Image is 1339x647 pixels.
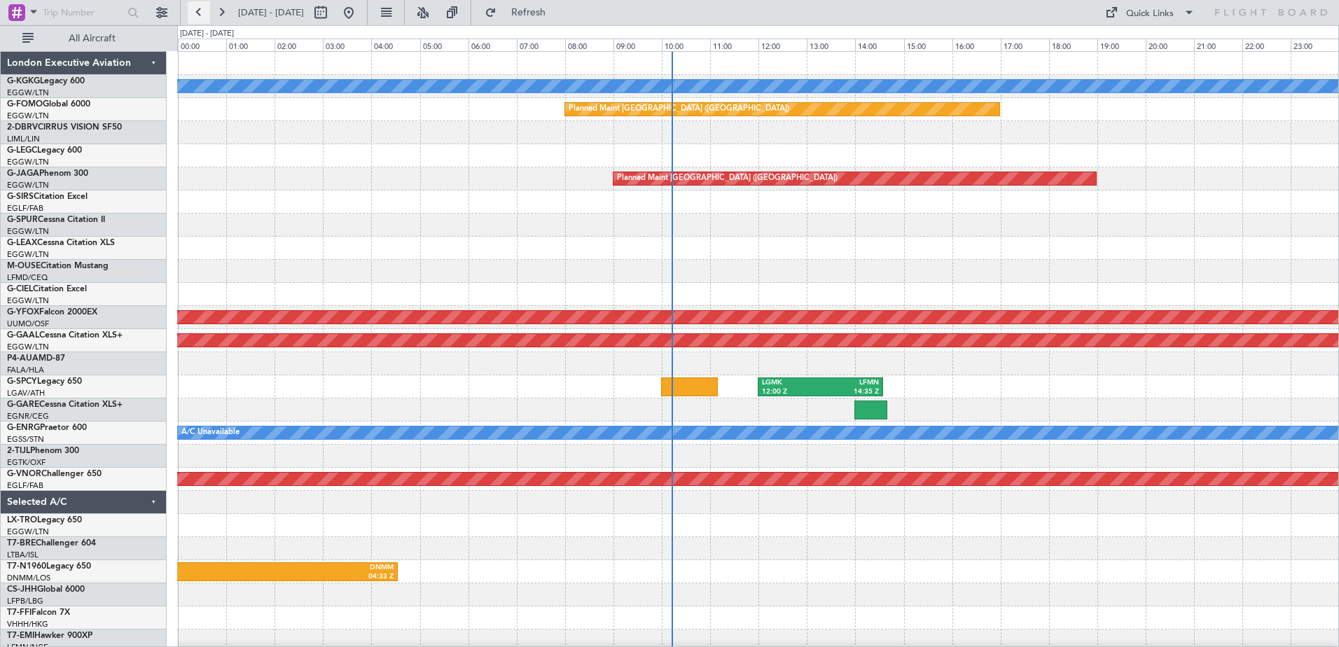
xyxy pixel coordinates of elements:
[758,39,807,51] div: 12:00
[7,401,39,409] span: G-GARE
[7,249,49,260] a: EGGW/LTN
[7,388,45,398] a: LGAV/ATH
[7,262,41,270] span: M-OUSE
[662,39,710,51] div: 10:00
[7,203,43,214] a: EGLF/FAB
[7,100,43,109] span: G-FOMO
[7,539,96,548] a: T7-BREChallenger 604
[1291,39,1339,51] div: 23:00
[7,608,70,617] a: T7-FFIFalcon 7X
[710,39,758,51] div: 11:00
[7,262,109,270] a: M-OUSECitation Mustang
[7,193,34,201] span: G-SIRS
[7,146,82,155] a: G-LEGCLegacy 600
[7,134,40,144] a: LIML/LIN
[7,585,37,594] span: CS-JHH
[180,28,234,40] div: [DATE] - [DATE]
[904,39,952,51] div: 15:00
[762,378,821,388] div: LGMK
[7,88,49,98] a: EGGW/LTN
[7,77,85,85] a: G-KGKGLegacy 600
[1098,1,1202,24] button: Quick Links
[178,39,226,51] div: 00:00
[469,39,517,51] div: 06:00
[952,39,1001,51] div: 16:00
[7,516,37,524] span: LX-TRO
[7,285,87,293] a: G-CIELCitation Excel
[275,39,323,51] div: 02:00
[7,596,43,606] a: LFPB/LBG
[7,424,40,432] span: G-ENRG
[1126,7,1174,21] div: Quick Links
[517,39,565,51] div: 07:00
[7,632,34,640] span: T7-EMI
[7,308,97,316] a: G-YFOXFalcon 2000EX
[7,585,85,594] a: CS-JHHGlobal 6000
[7,342,49,352] a: EGGW/LTN
[7,516,82,524] a: LX-TROLegacy 650
[7,169,39,178] span: G-JAGA
[617,168,838,189] div: Planned Maint [GEOGRAPHIC_DATA] ([GEOGRAPHIC_DATA])
[7,365,44,375] a: FALA/HLA
[478,1,562,24] button: Refresh
[1242,39,1291,51] div: 22:00
[7,272,48,283] a: LFMD/CEQ
[7,562,46,571] span: T7-N1960
[7,377,37,386] span: G-SPCY
[7,411,49,422] a: EGNR/CEG
[7,146,37,155] span: G-LEGC
[565,39,613,51] div: 08:00
[7,331,123,340] a: G-GAALCessna Citation XLS+
[7,111,49,121] a: EGGW/LTN
[7,216,38,224] span: G-SPUR
[7,123,122,132] a: 2-DBRVCIRRUS VISION SF50
[7,608,32,617] span: T7-FFI
[241,563,394,573] div: DNMM
[420,39,469,51] div: 05:00
[7,226,49,237] a: EGGW/LTN
[499,8,558,18] span: Refresh
[7,457,46,468] a: EGTK/OXF
[7,470,41,478] span: G-VNOR
[7,157,49,167] a: EGGW/LTN
[15,27,152,50] button: All Aircraft
[226,39,275,51] div: 01:00
[7,434,44,445] a: EGSS/STN
[1194,39,1242,51] div: 21:00
[7,169,88,178] a: G-JAGAPhenom 300
[323,39,371,51] div: 03:00
[7,480,43,491] a: EGLF/FAB
[7,447,79,455] a: 2-TIJLPhenom 300
[1001,39,1049,51] div: 17:00
[181,422,240,443] div: A/C Unavailable
[7,619,48,629] a: VHHH/HKG
[821,378,880,388] div: LFMN
[7,77,40,85] span: G-KGKG
[7,424,87,432] a: G-ENRGPraetor 600
[7,562,91,571] a: T7-N1960Legacy 650
[7,470,102,478] a: G-VNORChallenger 650
[7,239,37,247] span: G-LEAX
[1049,39,1097,51] div: 18:00
[7,308,39,316] span: G-YFOX
[7,527,49,537] a: EGGW/LTN
[7,632,92,640] a: T7-EMIHawker 900XP
[241,572,394,582] div: 04:33 Z
[238,6,304,19] span: [DATE] - [DATE]
[7,100,90,109] a: G-FOMOGlobal 6000
[7,180,49,190] a: EGGW/LTN
[371,39,419,51] div: 04:00
[821,387,880,397] div: 14:35 Z
[7,285,33,293] span: G-CIEL
[7,539,36,548] span: T7-BRE
[7,550,39,560] a: LTBA/ISL
[613,39,662,51] div: 09:00
[7,354,39,363] span: P4-AUA
[1146,39,1194,51] div: 20:00
[43,2,123,23] input: Trip Number
[7,573,50,583] a: DNMM/LOS
[7,216,105,224] a: G-SPURCessna Citation II
[7,123,38,132] span: 2-DBRV
[7,401,123,409] a: G-GARECessna Citation XLS+
[569,99,789,120] div: Planned Maint [GEOGRAPHIC_DATA] ([GEOGRAPHIC_DATA])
